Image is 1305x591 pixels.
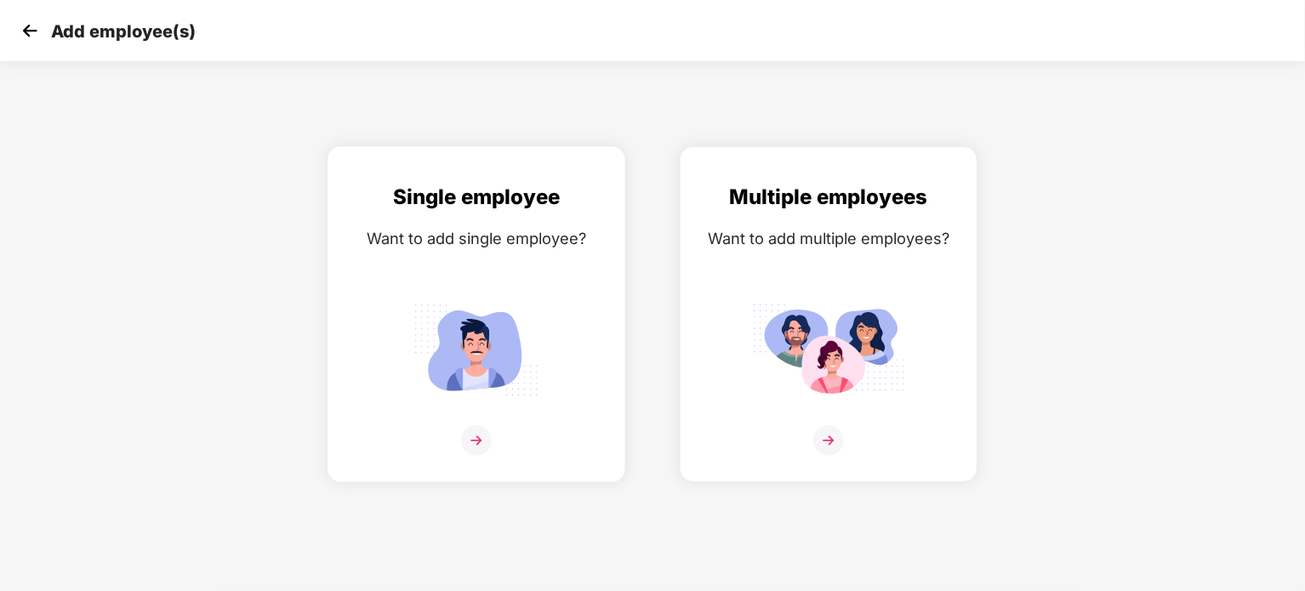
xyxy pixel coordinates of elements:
[461,425,492,456] img: svg+xml;base64,PHN2ZyB4bWxucz0iaHR0cDovL3d3dy53My5vcmcvMjAwMC9zdmciIHdpZHRoPSIzNiIgaGVpZ2h0PSIzNi...
[813,425,844,456] img: svg+xml;base64,PHN2ZyB4bWxucz0iaHR0cDovL3d3dy53My5vcmcvMjAwMC9zdmciIHdpZHRoPSIzNiIgaGVpZ2h0PSIzNi...
[345,181,607,213] div: Single employee
[698,181,960,213] div: Multiple employees
[17,18,43,43] img: svg+xml;base64,PHN2ZyB4bWxucz0iaHR0cDovL3d3dy53My5vcmcvMjAwMC9zdmciIHdpZHRoPSIzMCIgaGVpZ2h0PSIzMC...
[400,297,553,403] img: svg+xml;base64,PHN2ZyB4bWxucz0iaHR0cDovL3d3dy53My5vcmcvMjAwMC9zdmciIGlkPSJTaW5nbGVfZW1wbG95ZWUiIH...
[698,226,960,251] div: Want to add multiple employees?
[51,21,196,42] p: Add employee(s)
[345,226,607,251] div: Want to add single employee?
[752,297,905,403] img: svg+xml;base64,PHN2ZyB4bWxucz0iaHR0cDovL3d3dy53My5vcmcvMjAwMC9zdmciIGlkPSJNdWx0aXBsZV9lbXBsb3llZS...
